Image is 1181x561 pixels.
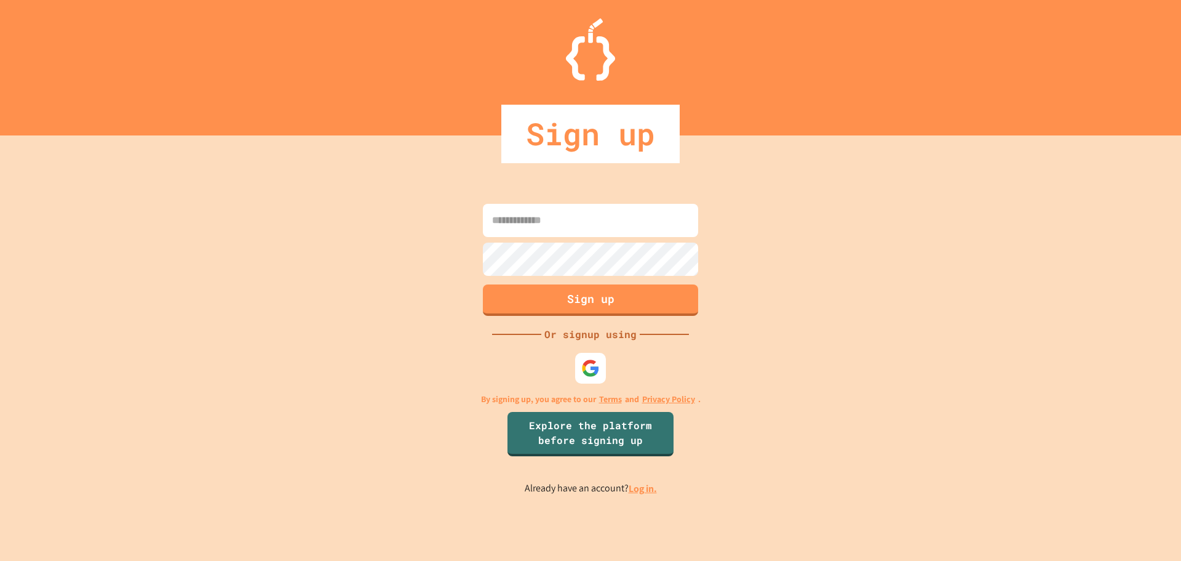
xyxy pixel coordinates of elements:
[481,393,701,406] p: By signing up, you agree to our and .
[507,412,674,456] a: Explore the platform before signing up
[501,105,680,163] div: Sign up
[629,482,657,495] a: Log in.
[566,18,615,81] img: Logo.svg
[599,393,622,406] a: Terms
[581,359,600,377] img: google-icon.svg
[642,393,695,406] a: Privacy Policy
[483,285,698,316] button: Sign up
[541,327,640,342] div: Or signup using
[525,481,657,496] p: Already have an account?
